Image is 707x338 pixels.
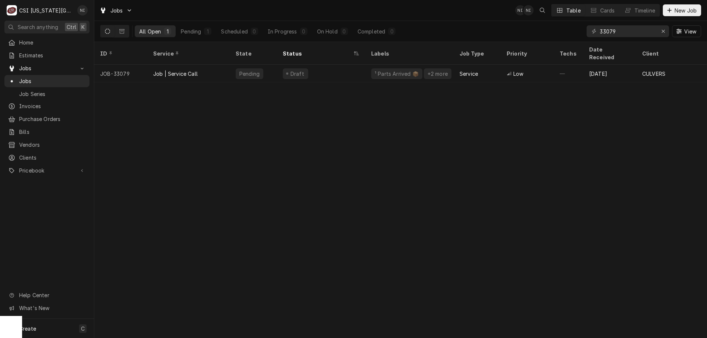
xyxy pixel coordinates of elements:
[4,139,89,151] a: Vendors
[4,113,89,125] a: Purchase Orders
[513,70,523,78] span: Low
[583,65,636,82] div: [DATE]
[96,4,136,17] a: Go to Jobs
[289,70,305,78] div: Draft
[4,126,89,138] a: Bills
[19,141,86,149] span: Vendors
[19,102,86,110] span: Invoices
[19,115,86,123] span: Purchase Orders
[19,167,75,174] span: Pricebook
[460,70,478,78] div: Service
[19,128,86,136] span: Bills
[181,28,201,35] div: Pending
[252,28,257,35] div: 0
[560,50,577,57] div: Techs
[302,28,306,35] div: 0
[683,28,698,35] span: View
[153,50,222,57] div: Service
[657,25,669,37] button: Erase input
[268,28,297,35] div: In Progress
[205,28,210,35] div: 1
[110,7,123,14] span: Jobs
[317,28,338,35] div: On Hold
[4,88,89,100] a: Job Series
[507,50,546,57] div: Priority
[634,7,655,14] div: Timeline
[515,5,525,15] div: Nate Ingram's Avatar
[642,70,665,78] div: CULVERS
[4,289,89,301] a: Go to Help Center
[19,64,75,72] span: Jobs
[4,302,89,314] a: Go to What's New
[19,154,86,161] span: Clients
[165,28,170,35] div: 1
[18,23,58,31] span: Search anything
[19,7,73,14] div: CSI [US_STATE][GEOGRAPHIC_DATA]
[4,75,89,87] a: Jobs
[236,50,271,57] div: State
[523,5,534,15] div: NI
[77,5,88,15] div: Nate Ingram's Avatar
[4,164,89,177] a: Go to Pricebook
[4,36,89,49] a: Home
[19,325,36,332] span: Create
[663,4,701,16] button: New Job
[4,100,89,112] a: Invoices
[515,5,525,15] div: NI
[81,23,85,31] span: K
[81,325,85,332] span: C
[358,28,385,35] div: Completed
[554,65,583,82] div: —
[67,23,76,31] span: Ctrl
[100,50,140,57] div: ID
[7,5,17,15] div: CSI Kansas City's Avatar
[283,50,352,57] div: Status
[4,62,89,74] a: Go to Jobs
[7,5,17,15] div: C
[523,5,534,15] div: Nate Ingram's Avatar
[139,28,161,35] div: All Open
[672,25,701,37] button: View
[4,152,89,164] a: Clients
[342,28,347,35] div: 0
[566,7,581,14] div: Table
[19,90,86,98] span: Job Series
[600,25,655,37] input: Keyword search
[19,51,86,59] span: Estimates
[374,70,419,78] div: ¹ Parts Arrived 📦
[221,28,247,35] div: Scheduled
[673,7,698,14] span: New Job
[19,39,86,46] span: Home
[600,7,615,14] div: Cards
[19,291,85,299] span: Help Center
[153,70,198,78] div: Job | Service Call
[390,28,394,35] div: 0
[77,5,88,15] div: NI
[19,77,86,85] span: Jobs
[589,46,629,61] div: Date Received
[94,65,147,82] div: JOB-33079
[19,304,85,312] span: What's New
[4,49,89,61] a: Estimates
[371,50,448,57] div: Labels
[537,4,548,16] button: Open search
[427,70,449,78] div: +2 more
[4,21,89,33] button: Search anythingCtrlK
[460,50,495,57] div: Job Type
[239,70,260,78] div: Pending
